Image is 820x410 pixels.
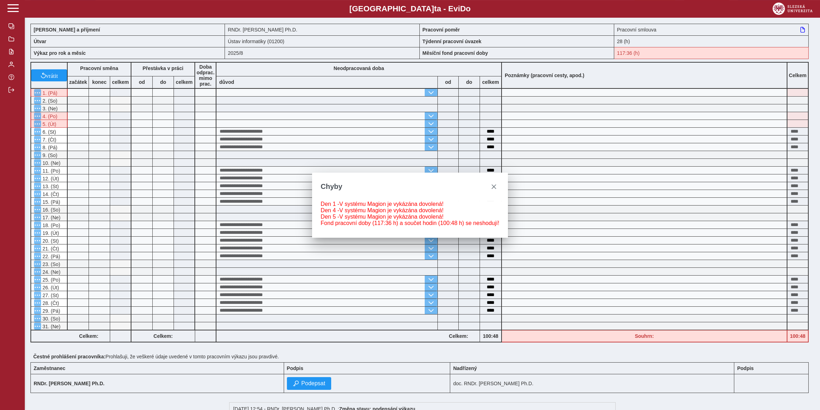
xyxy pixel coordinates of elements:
[34,105,41,112] button: Menu
[34,39,46,44] b: Útvar
[34,206,41,213] button: Menu
[41,137,56,143] span: 7. (Čt)
[34,151,41,158] button: Menu
[80,65,118,71] b: Pracovní směna
[41,114,57,119] span: 4. (Po)
[33,354,106,359] b: Čestné prohlášení pracovníka:
[30,112,68,120] div: V systému Magion je vykázána dovolená!
[34,198,41,205] button: Menu
[480,79,501,85] b: celkem
[41,261,60,267] span: 23. (So)
[438,79,458,85] b: od
[502,330,787,342] div: Fond pracovní doby (117:36 h) a součet hodin (100:48 h) se neshodují!
[34,144,41,151] button: Menu
[153,79,174,85] b: do
[131,79,152,85] b: od
[34,237,41,244] button: Menu
[41,207,60,213] span: 16. (So)
[41,199,60,205] span: 15. (Pá)
[423,39,482,44] b: Týdenní pracovní úvazek
[321,214,499,220] div: V systému Magion je vykázána dovolená!
[34,89,41,96] button: Menu
[174,79,194,85] b: celkem
[301,380,326,387] span: Podepsat
[34,268,41,275] button: Menu
[41,254,60,259] span: 22. (Pá)
[321,201,499,207] div: V systému Magion je vykázána dovolená!
[635,333,654,339] b: Souhrn:
[34,299,41,306] button: Menu
[41,215,61,220] span: 17. (Ne)
[480,333,501,339] b: 100:48
[737,365,754,371] b: Podpis
[41,90,57,96] span: 1. (Pá)
[34,167,41,174] button: Menu
[41,129,56,135] span: 6. (St)
[787,333,808,339] b: 100:48
[41,160,61,166] span: 10. (Ne)
[488,181,499,192] button: close
[219,79,234,85] b: důvod
[225,47,419,59] div: 2025/8
[34,159,41,166] button: Menu
[287,377,332,390] button: Podepsat
[41,269,61,275] span: 24. (Ne)
[30,351,814,362] div: Prohlašuji, že veškeré údaje uvedené v tomto pracovním výkazu jsou pravdivé.
[321,207,339,213] span: Den 4 -
[34,315,41,322] button: Menu
[197,64,215,87] b: Doba odprac. mimo prac.
[34,175,41,182] button: Menu
[34,291,41,299] button: Menu
[287,365,304,371] b: Podpis
[41,316,60,322] span: 30. (So)
[321,220,499,226] div: Fond pracovní doby (117:36 h) a součet hodin (100:48 h) se neshodují!
[614,35,809,47] div: 28 (h)
[34,253,41,260] button: Menu
[321,214,339,220] span: Den 5 -
[30,89,68,97] div: V systému Magion je vykázána dovolená!
[34,27,100,33] b: [PERSON_NAME] a příjmení
[142,65,183,71] b: Přestávka v práci
[68,79,89,85] b: začátek
[41,106,58,111] span: 3. (Ne)
[459,79,480,85] b: do
[31,69,67,81] button: vrátit
[41,121,56,127] span: 5. (Út)
[41,152,57,158] span: 9. (So)
[34,50,86,56] b: Výkaz pro rok a měsíc
[466,4,471,13] span: o
[131,333,195,339] b: Celkem:
[321,201,339,207] span: Den 1 -
[34,190,41,197] button: Menu
[34,276,41,283] button: Menu
[41,238,59,244] span: 20. (St)
[437,333,480,339] b: Celkem:
[41,246,59,252] span: 21. (Čt)
[41,184,59,189] span: 13. (St)
[460,4,466,13] span: D
[34,128,41,135] button: Menu
[34,183,41,190] button: Menu
[34,97,41,104] button: Menu
[41,191,59,197] span: 14. (Čt)
[110,79,131,85] b: celkem
[34,381,104,386] b: RNDr. [PERSON_NAME] Ph.D.
[34,120,41,127] button: Menu
[34,323,41,330] button: Menu
[34,284,41,291] button: Menu
[68,333,110,339] b: Celkem:
[89,79,110,85] b: konec
[34,365,65,371] b: Zaměstnanec
[41,98,57,104] span: 2. (So)
[41,293,59,298] span: 27. (St)
[789,73,807,78] b: Celkem
[41,277,60,283] span: 25. (Po)
[787,330,809,342] div: Fond pracovní doby (117:36 h) a součet hodin (100:48 h) se neshodují!
[34,229,41,236] button: Menu
[773,2,813,15] img: logo_web_su.png
[614,24,809,35] div: Pracovní smlouva
[21,4,799,13] b: [GEOGRAPHIC_DATA] a - Evi
[34,245,41,252] button: Menu
[41,300,59,306] span: 28. (Čt)
[423,27,460,33] b: Pracovní poměr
